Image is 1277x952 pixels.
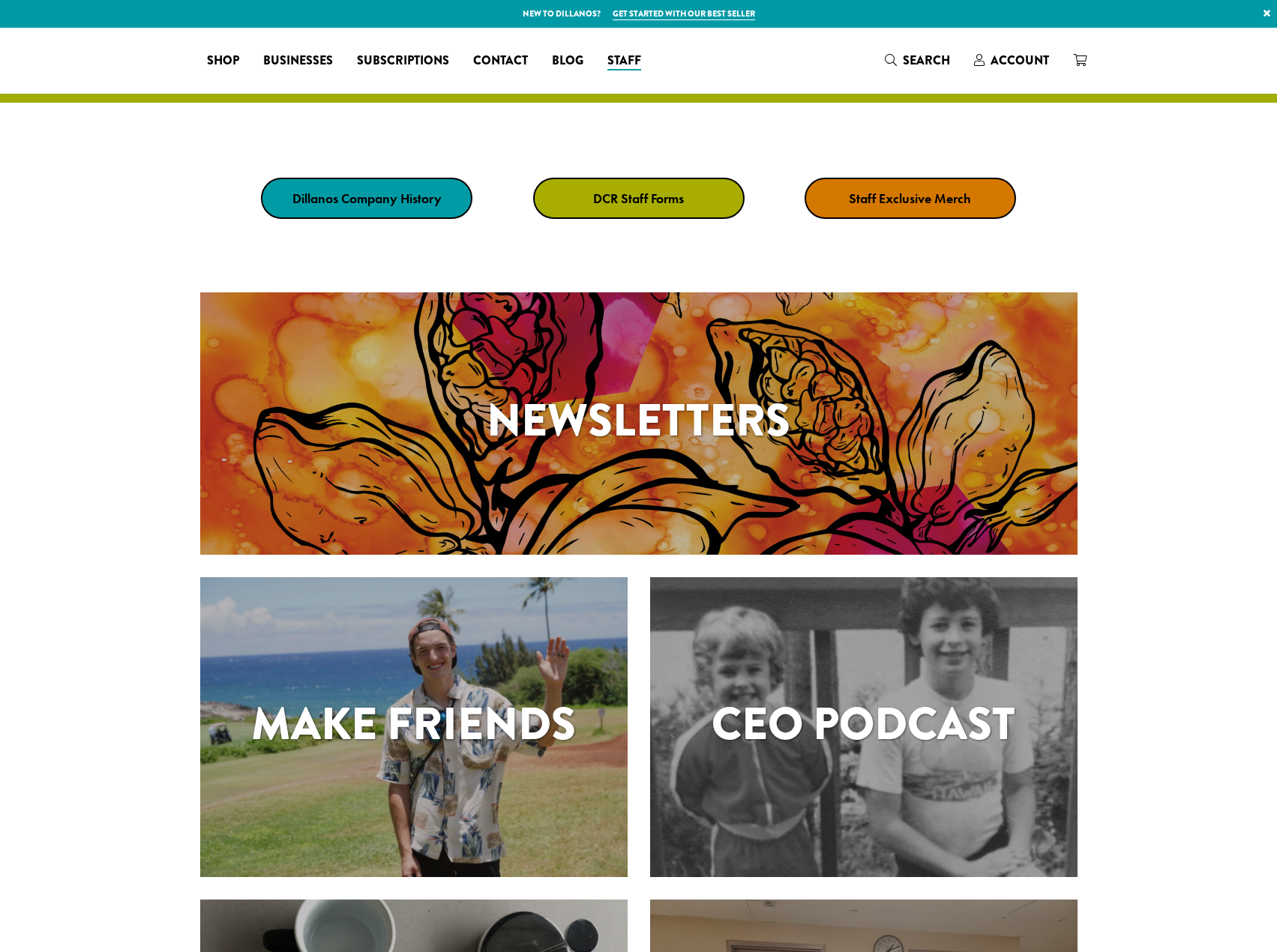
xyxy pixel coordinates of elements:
span: Search [903,52,950,69]
h1: CEO Podcast [650,690,1078,758]
span: Shop [207,52,239,70]
span: Account [991,52,1049,69]
span: Blog [552,52,583,70]
a: DCR Staff Forms [533,178,745,219]
a: Newsletters [200,292,1078,555]
a: Dillanos Company History [261,178,472,219]
h1: Make Friends [200,690,628,758]
strong: DCR Staff Forms [593,190,684,207]
a: Staff Exclusive Merch [805,178,1016,219]
a: Staff [595,49,653,73]
span: Subscriptions [357,52,449,70]
strong: Staff Exclusive Merch [849,190,971,207]
span: Staff [607,52,641,70]
span: Contact [473,52,528,70]
a: Shop [195,49,251,73]
a: CEO Podcast [650,577,1078,877]
strong: Dillanos Company History [292,190,442,207]
a: Search [873,48,962,73]
span: Businesses [263,52,333,70]
a: Get started with our best seller [613,7,755,20]
a: Make Friends [200,577,628,877]
h1: Newsletters [200,387,1078,454]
